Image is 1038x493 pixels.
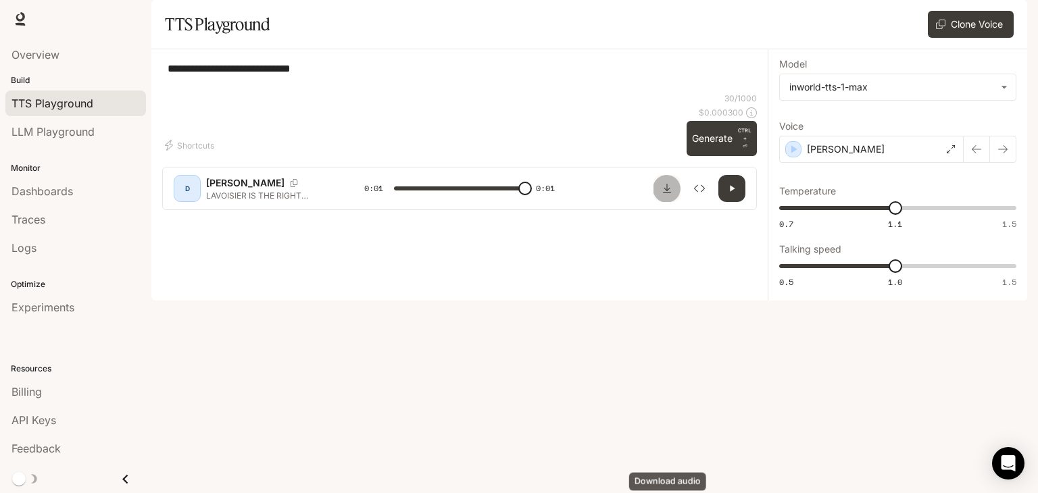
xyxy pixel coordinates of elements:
[162,134,220,156] button: Shortcuts
[807,142,885,156] p: [PERSON_NAME]
[779,244,841,254] p: Talking speed
[364,182,383,195] span: 0:01
[285,179,303,187] button: Copy Voice ID
[699,107,743,118] p: $ 0.000300
[779,59,807,69] p: Model
[724,93,757,104] p: 30 / 1000
[206,190,332,201] p: LAVOISIER IS THE RIGHT ANSWER
[687,121,757,156] button: GenerateCTRL +⏎
[992,447,1024,479] div: Open Intercom Messenger
[686,175,713,202] button: Inspect
[779,186,836,196] p: Temperature
[738,126,751,142] p: CTRL +
[738,126,751,151] p: ⏎
[779,122,804,131] p: Voice
[165,11,270,38] h1: TTS Playground
[779,276,793,288] span: 0.5
[888,276,902,288] span: 1.0
[780,74,1016,100] div: inworld-tts-1-max
[629,473,706,491] div: Download audio
[789,80,994,94] div: inworld-tts-1-max
[928,11,1014,38] button: Clone Voice
[206,176,285,190] p: [PERSON_NAME]
[653,175,681,202] button: Download audio
[536,182,555,195] span: 0:01
[779,218,793,230] span: 0.7
[1002,218,1016,230] span: 1.5
[888,218,902,230] span: 1.1
[1002,276,1016,288] span: 1.5
[176,178,198,199] div: D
